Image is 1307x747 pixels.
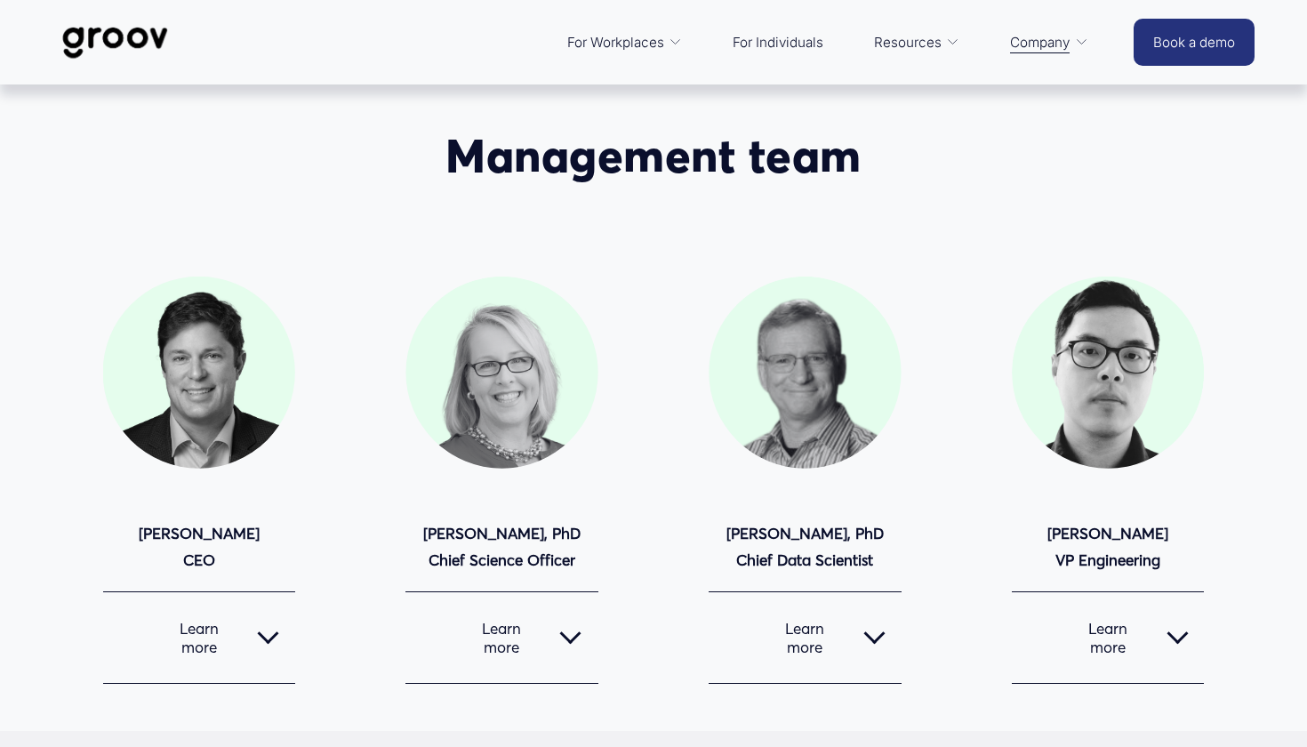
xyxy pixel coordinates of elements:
a: folder dropdown [865,21,969,63]
span: Learn more [725,619,863,656]
h2: Management team [52,128,1255,184]
button: Learn more [405,592,597,683]
span: Company [1010,30,1070,54]
span: Learn more [119,619,258,656]
a: folder dropdown [1001,21,1097,63]
strong: [PERSON_NAME], PhD Chief Data Scientist [726,524,884,570]
button: Learn more [709,592,901,683]
span: Resources [874,30,942,54]
strong: [PERSON_NAME], PhD Chief Science Officer [423,524,581,570]
span: Learn more [1028,619,1167,656]
a: folder dropdown [558,21,692,63]
button: Learn more [103,592,295,683]
button: Learn more [1012,592,1204,683]
span: For Workplaces [567,30,664,54]
strong: [PERSON_NAME] VP Engineering [1047,524,1168,570]
a: Book a demo [1134,19,1255,66]
a: For Individuals [724,21,832,63]
img: Groov | Workplace Science Platform | Unlock Performance | Drive Results [52,13,178,72]
span: Learn more [421,619,559,656]
strong: [PERSON_NAME] CEO [139,524,260,570]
